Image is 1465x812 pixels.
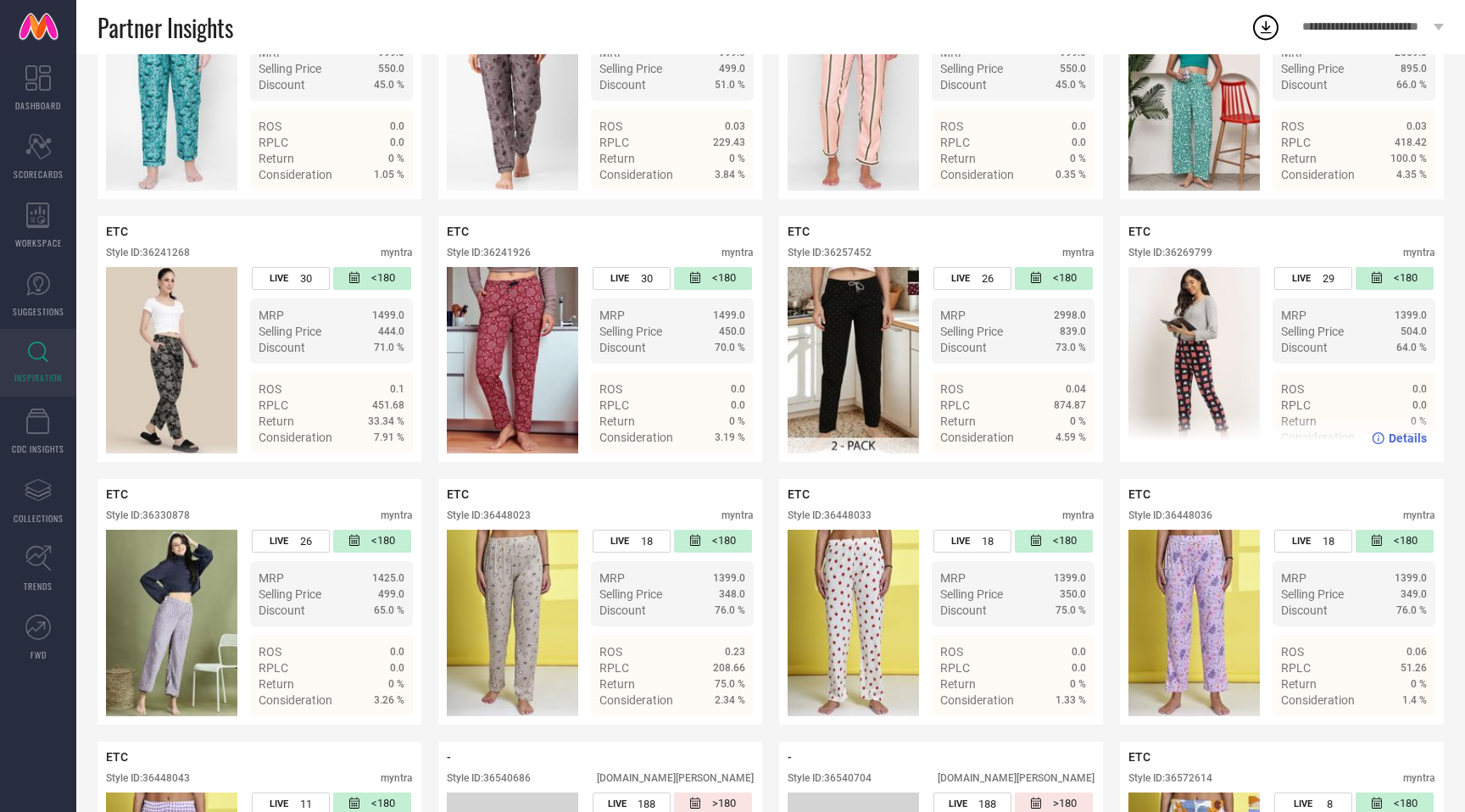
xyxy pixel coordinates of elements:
[788,267,919,453] div: Click to view image
[1128,772,1212,784] div: Style ID: 36572614
[388,678,404,690] span: 0 %
[690,198,745,212] a: Details
[388,153,404,164] span: 0 %
[641,272,653,285] span: 30
[690,461,745,475] a: Details
[940,693,1014,707] span: Consideration
[1128,4,1260,191] div: Click to view image
[372,309,404,321] span: 1499.0
[725,646,745,658] span: 0.23
[1128,267,1260,453] img: Style preview image
[715,604,745,616] span: 76.0 %
[1395,136,1427,148] span: 418.42
[1281,325,1344,338] span: Selling Price
[713,136,745,148] span: 229.43
[1274,267,1352,290] div: Number of days the style has been live on the platform
[1031,198,1086,212] a: Details
[259,152,294,165] span: Return
[707,724,745,737] span: Details
[940,152,976,165] span: Return
[719,588,745,600] span: 348.0
[300,272,312,285] span: 30
[106,509,190,521] div: Style ID: 36330878
[1323,272,1334,285] span: 29
[378,588,404,600] span: 499.0
[707,461,745,475] span: Details
[713,572,745,584] span: 1399.0
[371,534,395,548] span: <180
[374,694,404,706] span: 3.26 %
[1407,120,1427,132] span: 0.03
[366,198,404,212] span: Details
[1401,63,1427,75] span: 895.0
[371,271,395,286] span: <180
[715,79,745,91] span: 51.0 %
[259,341,305,354] span: Discount
[1072,120,1086,132] span: 0.0
[106,267,237,453] img: Style preview image
[1292,536,1311,547] span: LIVE
[300,535,312,548] span: 26
[1281,62,1344,75] span: Selling Price
[1070,415,1086,427] span: 0 %
[374,342,404,353] span: 71.0 %
[270,273,288,284] span: LIVE
[1281,587,1344,601] span: Selling Price
[259,398,288,412] span: RPLC
[599,398,629,412] span: RPLC
[259,120,281,133] span: ROS
[378,63,404,75] span: 550.0
[940,136,970,149] span: RPLC
[788,4,919,191] img: Style preview image
[715,694,745,706] span: 2.34 %
[1128,530,1260,716] img: Style preview image
[719,325,745,337] span: 450.0
[599,382,622,396] span: ROS
[1389,431,1427,445] span: Details
[447,4,578,191] div: Click to view image
[1072,662,1086,674] span: 0.0
[1281,78,1328,92] span: Discount
[599,677,635,691] span: Return
[940,341,987,354] span: Discount
[690,724,745,737] a: Details
[259,431,332,444] span: Consideration
[1056,604,1086,616] span: 75.0 %
[14,168,64,181] span: SCORECARDS
[788,247,872,259] div: Style ID: 36257452
[1056,79,1086,91] span: 45.0 %
[1054,309,1086,321] span: 2998.0
[940,414,976,428] span: Return
[1128,267,1260,453] div: Click to view image
[1060,325,1086,337] span: 839.0
[1292,273,1311,284] span: LIVE
[366,461,404,475] span: Details
[366,724,404,737] span: Details
[447,530,578,716] img: Style preview image
[259,677,294,691] span: Return
[259,587,321,601] span: Selling Price
[1072,136,1086,148] span: 0.0
[788,267,919,453] img: Style preview image
[933,267,1011,290] div: Number of days the style has been live on the platform
[593,530,671,553] div: Number of days the style has been live on the platform
[641,535,653,548] span: 18
[1389,198,1427,212] span: Details
[1128,487,1150,501] span: ETC
[1372,724,1427,737] a: Details
[940,168,1014,181] span: Consideration
[14,512,64,525] span: COLLECTIONS
[599,168,673,181] span: Consideration
[1274,530,1352,553] div: Number of days the style has been live on the platform
[106,487,128,501] span: ETC
[599,661,629,675] span: RPLC
[1281,677,1317,691] span: Return
[1412,383,1427,395] span: 0.0
[1401,325,1427,337] span: 504.0
[1356,267,1434,290] div: Number of days since the style was first listed on the platform
[15,236,62,249] span: WORKSPACE
[1048,461,1086,475] span: Details
[1395,572,1427,584] span: 1399.0
[1402,694,1427,706] span: 1.4 %
[729,415,745,427] span: 0 %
